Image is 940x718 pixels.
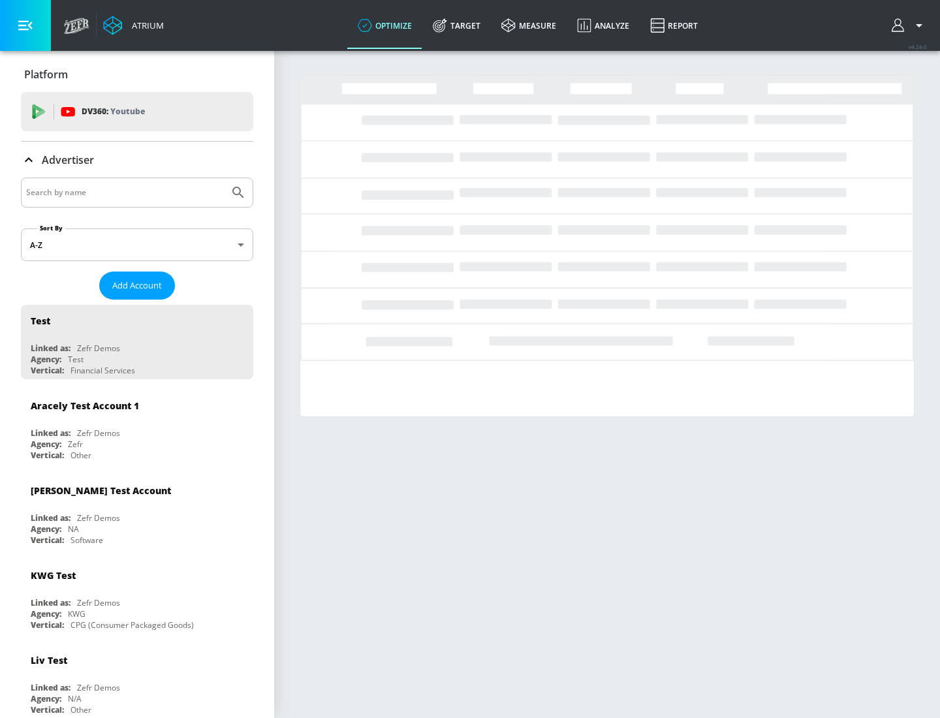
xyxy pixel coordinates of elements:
[31,512,70,523] div: Linked as:
[31,608,61,619] div: Agency:
[31,569,76,582] div: KWG Test
[21,390,253,464] div: Aracely Test Account 1Linked as:Zefr DemosAgency:ZefrVertical:Other
[70,535,103,546] div: Software
[21,228,253,261] div: A-Z
[21,305,253,379] div: TestLinked as:Zefr DemosAgency:TestVertical:Financial Services
[68,693,82,704] div: N/A
[640,2,708,49] a: Report
[31,450,64,461] div: Vertical:
[31,428,70,439] div: Linked as:
[70,704,91,715] div: Other
[21,475,253,549] div: [PERSON_NAME] Test AccountLinked as:Zefr DemosAgency:NAVertical:Software
[77,343,120,354] div: Zefr Demos
[103,16,164,35] a: Atrium
[24,67,68,82] p: Platform
[37,224,65,232] label: Sort By
[77,682,120,693] div: Zefr Demos
[127,20,164,31] div: Atrium
[31,343,70,354] div: Linked as:
[31,439,61,450] div: Agency:
[42,153,94,167] p: Advertiser
[68,608,86,619] div: KWG
[31,704,64,715] div: Vertical:
[70,365,135,376] div: Financial Services
[31,654,67,666] div: Liv Test
[68,354,84,365] div: Test
[347,2,422,49] a: optimize
[491,2,567,49] a: measure
[31,484,171,497] div: [PERSON_NAME] Test Account
[422,2,491,49] a: Target
[68,439,83,450] div: Zefr
[21,559,253,634] div: KWG TestLinked as:Zefr DemosAgency:KWGVertical:CPG (Consumer Packaged Goods)
[77,428,120,439] div: Zefr Demos
[909,43,927,50] span: v 4.24.0
[31,682,70,693] div: Linked as:
[31,597,70,608] div: Linked as:
[31,354,61,365] div: Agency:
[99,272,175,300] button: Add Account
[21,92,253,131] div: DV360: Youtube
[77,597,120,608] div: Zefr Demos
[31,315,50,327] div: Test
[31,619,64,631] div: Vertical:
[26,184,224,201] input: Search by name
[31,523,61,535] div: Agency:
[21,142,253,178] div: Advertiser
[31,535,64,546] div: Vertical:
[567,2,640,49] a: Analyze
[110,104,145,118] p: Youtube
[68,523,79,535] div: NA
[77,512,120,523] div: Zefr Demos
[70,619,194,631] div: CPG (Consumer Packaged Goods)
[31,365,64,376] div: Vertical:
[31,399,139,412] div: Aracely Test Account 1
[70,450,91,461] div: Other
[82,104,145,119] p: DV360:
[112,278,162,293] span: Add Account
[21,56,253,93] div: Platform
[31,693,61,704] div: Agency:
